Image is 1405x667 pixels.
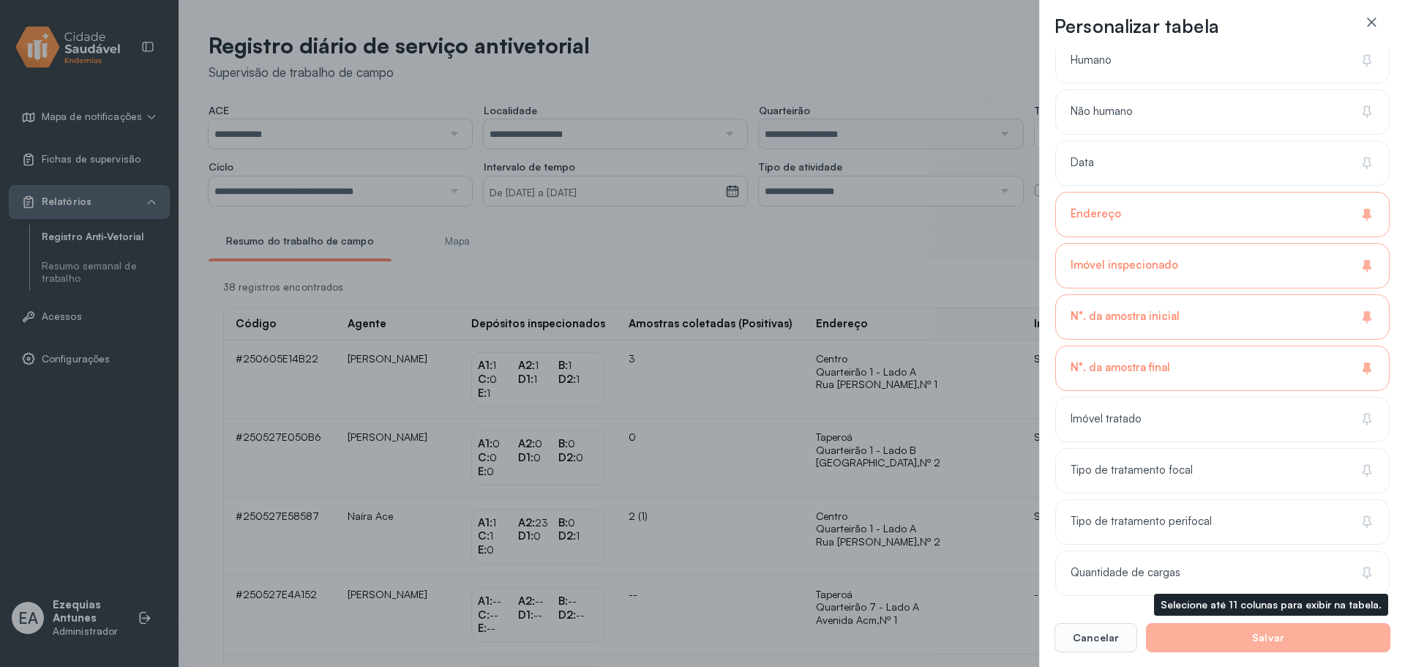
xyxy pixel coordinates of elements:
button: Salvar [1146,623,1390,652]
span: Humano [1071,53,1112,67]
span: Tipo de tratamento focal [1071,463,1193,477]
span: Não humano [1071,105,1133,119]
span: N°. da amostra inicial [1071,310,1180,324]
span: Data [1071,156,1094,170]
span: Imóvel tratado [1071,412,1142,426]
span: N°. da amostra final [1071,361,1170,375]
h3: Personalizar tabela [1054,15,1219,38]
span: Tipo de tratamento perifocal [1071,515,1212,529]
span: Imóvel inspecionado [1071,258,1178,272]
span: Quantidade de cargas [1071,566,1180,580]
span: Endereço [1071,207,1121,221]
button: Cancelar [1054,623,1137,652]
